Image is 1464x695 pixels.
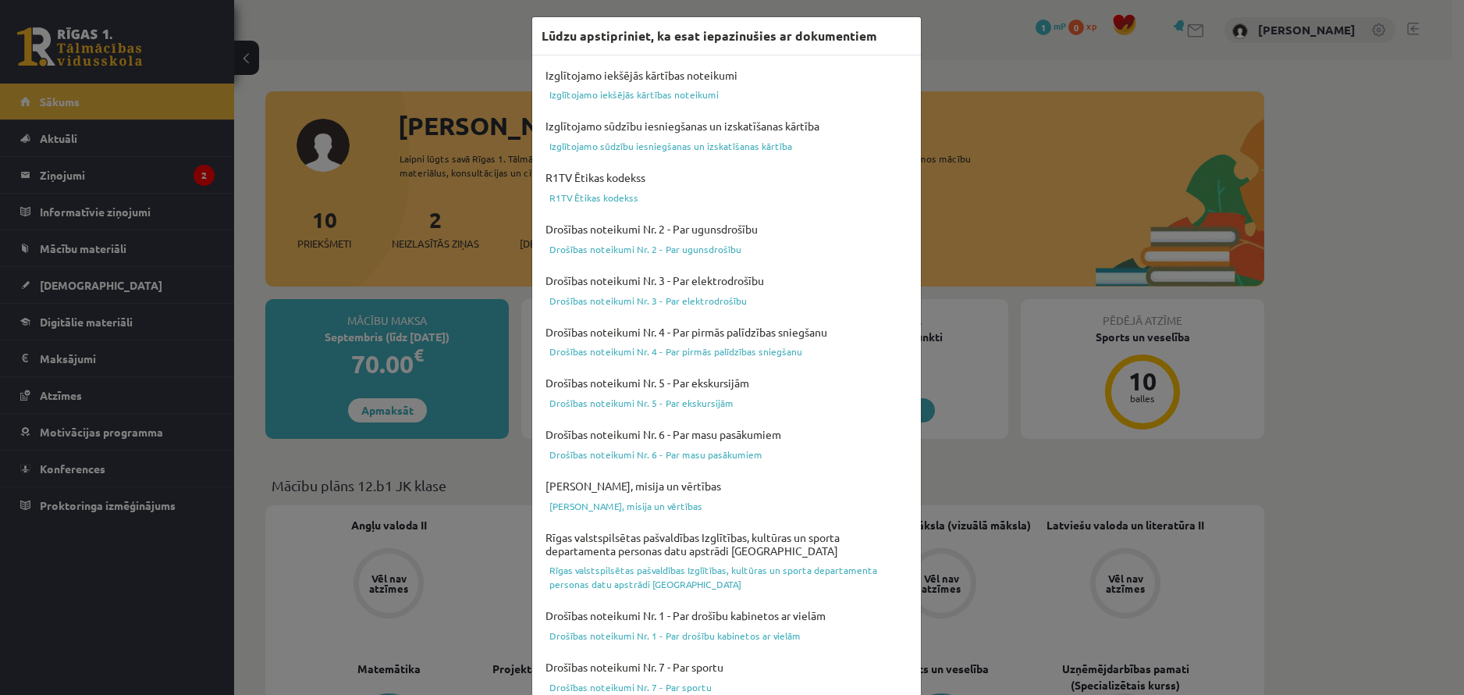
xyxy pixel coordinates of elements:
a: R1TV Ētikas kodekss [542,188,911,207]
h4: Drošības noteikumi Nr. 7 - Par sportu [542,657,911,678]
a: Drošības noteikumi Nr. 5 - Par ekskursijām [542,394,911,412]
a: Drošības noteikumi Nr. 3 - Par elektrodrošību [542,291,911,310]
h4: Drošības noteikumi Nr. 1 - Par drošību kabinetos ar vielām [542,605,911,626]
h4: Drošības noteikumi Nr. 2 - Par ugunsdrošību [542,219,911,240]
h4: Izglītojamo sūdzību iesniegšanas un izskatīšanas kārtība [542,116,911,137]
a: Drošības noteikumi Nr. 6 - Par masu pasākumiem [542,445,911,464]
a: Drošības noteikumi Nr. 4 - Par pirmās palīdzības sniegšanu [542,342,911,361]
h4: Drošības noteikumi Nr. 5 - Par ekskursijām [542,372,911,394]
h4: Drošības noteikumi Nr. 4 - Par pirmās palīdzības sniegšanu [542,322,911,343]
h4: Izglītojamo iekšējās kārtības noteikumi [542,65,911,86]
a: Izglītojamo sūdzību iesniegšanas un izskatīšanas kārtība [542,137,911,155]
h4: Drošības noteikumi Nr. 3 - Par elektrodrošību [542,270,911,291]
h4: [PERSON_NAME], misija un vērtības [542,476,911,497]
h4: R1TV Ētikas kodekss [542,167,911,188]
a: Drošības noteikumi Nr. 1 - Par drošību kabinetos ar vielām [542,626,911,645]
h4: Drošības noteikumi Nr. 6 - Par masu pasākumiem [542,424,911,445]
h4: Rīgas valstspilsētas pašvaldības Izglītības, kultūras un sporta departamenta personas datu apstrā... [542,527,911,561]
h3: Lūdzu apstipriniet, ka esat iepazinušies ar dokumentiem [542,27,877,45]
a: [PERSON_NAME], misija un vērtības [542,497,911,515]
a: Izglītojamo iekšējās kārtības noteikumi [542,85,911,104]
a: Rīgas valstspilsētas pašvaldības Izglītības, kultūras un sporta departamenta personas datu apstrā... [542,561,911,593]
a: Drošības noteikumi Nr. 2 - Par ugunsdrošību [542,240,911,258]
